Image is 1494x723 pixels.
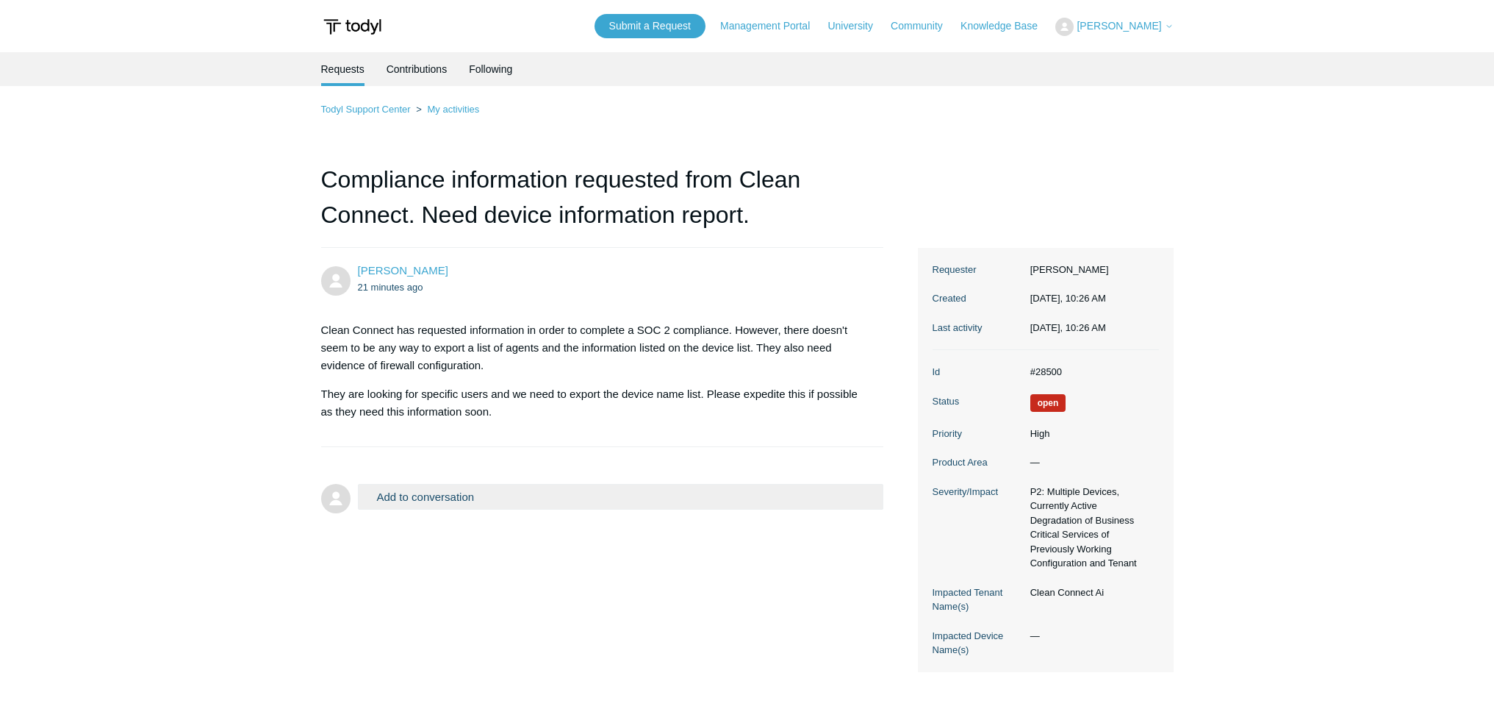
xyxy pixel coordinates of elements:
[1030,322,1106,333] time: 09/29/2025, 10:26
[358,282,423,293] time: 09/29/2025, 10:26
[1077,20,1161,32] span: [PERSON_NAME]
[358,264,448,277] span: Jared Browning
[933,485,1023,499] dt: Severity/Impact
[891,18,958,34] a: Community
[933,263,1023,277] dt: Requester
[387,52,448,86] a: Contributions
[358,484,884,510] button: Add to conversation
[427,104,479,115] a: My activities
[933,455,1023,470] dt: Product Area
[413,104,479,115] li: My activities
[321,52,364,86] li: Requests
[1023,485,1159,571] dd: P2: Multiple Devices, Currently Active Degradation of Business Critical Services of Previously Wo...
[1023,263,1159,277] dd: [PERSON_NAME]
[933,394,1023,409] dt: Status
[720,18,825,34] a: Management Portal
[1023,629,1159,644] dd: —
[933,427,1023,441] dt: Priority
[321,104,411,115] a: Todyl Support Center
[321,385,869,421] p: They are looking for specific users and we need to export the device name list. Please expedite t...
[1023,427,1159,441] dd: High
[469,52,512,86] a: Following
[933,365,1023,380] dt: Id
[321,104,414,115] li: Todyl Support Center
[933,291,1023,306] dt: Created
[1023,585,1159,600] dd: Clean Connect Ai
[321,162,884,248] h1: Compliance information requested from Clean Connect. Need device information report.
[933,585,1023,614] dt: Impacted Tenant Name(s)
[1055,18,1173,36] button: [PERSON_NAME]
[321,13,384,40] img: Todyl Support Center Help Center home page
[595,14,705,38] a: Submit a Request
[1023,365,1159,380] dd: #28500
[827,18,887,34] a: University
[1023,455,1159,470] dd: —
[321,321,869,374] p: Clean Connect has requested information in order to complete a SOC 2 compliance. However, there d...
[933,629,1023,658] dt: Impacted Device Name(s)
[933,321,1023,335] dt: Last activity
[358,264,448,277] a: [PERSON_NAME]
[960,18,1052,34] a: Knowledge Base
[1030,394,1066,412] span: We are working on a response for you
[1030,293,1106,304] time: 09/29/2025, 10:26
